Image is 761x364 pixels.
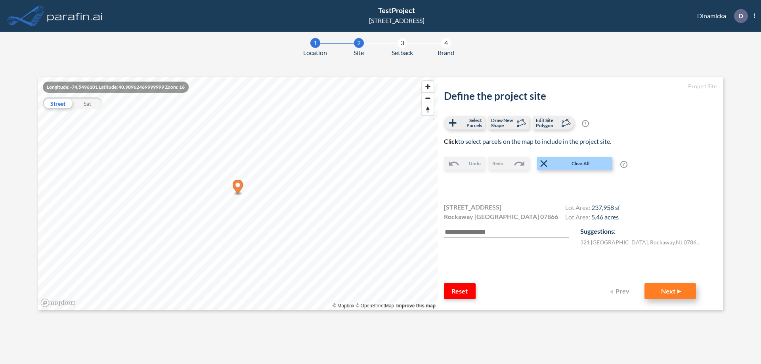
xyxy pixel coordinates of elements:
button: Clear All [537,157,612,170]
button: Reset [444,283,476,299]
span: ? [582,120,589,127]
div: [STREET_ADDRESS] [369,16,424,25]
div: Sat [73,97,102,109]
button: Zoom out [422,92,434,104]
span: [STREET_ADDRESS] [444,202,501,212]
div: Longitude: -74.5496101 Latitude: 40.90962469999999 Zoom: 16 [43,82,189,93]
span: Draw New Shape [491,118,514,128]
span: TestProject [378,6,415,15]
p: D [738,12,743,19]
span: Clear All [550,160,612,167]
h2: Define the project site [444,90,717,102]
span: ? [620,161,627,168]
span: Setback [392,48,413,57]
button: Undo [444,157,485,170]
span: to select parcels on the map to include in the project site. [444,137,611,145]
div: Dinamicka [685,9,755,23]
span: Location [303,48,327,57]
button: Prev [605,283,637,299]
a: OpenStreetMap [356,303,394,309]
b: Click [444,137,458,145]
h4: Lot Area: [565,213,620,223]
div: Street [43,97,73,109]
span: 237,958 sf [591,204,620,211]
a: Mapbox [333,303,354,309]
p: Suggestions: [580,227,717,236]
span: Zoom out [422,93,434,104]
label: 321 [GEOGRAPHIC_DATA] , Rockaway , NJ 07866 , US [580,238,703,246]
div: 3 [398,38,407,48]
h4: Lot Area: [565,204,620,213]
span: Edit Site Polygon [536,118,559,128]
span: Redo [492,160,503,167]
canvas: Map [38,77,438,310]
button: Redo [488,157,529,170]
a: Mapbox homepage [40,298,75,307]
span: Undo [469,160,481,167]
span: Brand [438,48,454,57]
a: Improve this map [396,303,436,309]
div: 2 [354,38,364,48]
span: Select Parcels [459,118,482,128]
div: 4 [441,38,451,48]
span: Site [354,48,364,57]
button: Reset bearing to north [422,104,434,115]
span: Rockaway [GEOGRAPHIC_DATA] 07866 [444,212,558,221]
h5: Project Site [444,83,717,90]
div: Map marker [233,180,243,196]
button: Zoom in [422,81,434,92]
div: 1 [310,38,320,48]
span: 5.46 acres [591,213,619,221]
img: logo [46,8,104,24]
button: Next [644,283,696,299]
